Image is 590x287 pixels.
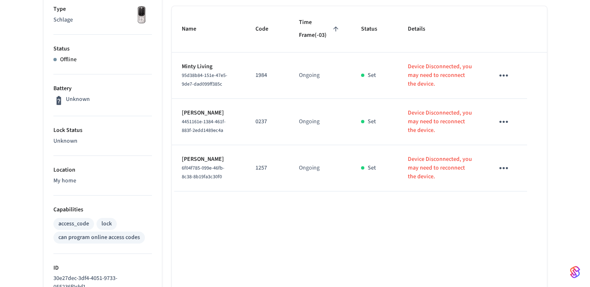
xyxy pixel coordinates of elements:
div: access_code [58,220,89,228]
span: 4451161e-1384-461f-883f-2edd1489ec4a [182,118,226,134]
p: Location [53,166,152,175]
p: [PERSON_NAME] [182,155,236,164]
p: Minty Living [182,62,236,71]
td: Ongoing [289,99,351,145]
div: can program online access codes [58,233,140,242]
p: Set [368,71,376,80]
p: Device Disconnected, you may need to reconnect the device. [408,155,474,181]
p: Type [53,5,152,14]
td: Ongoing [289,53,351,99]
table: sticky table [172,6,547,191]
p: Device Disconnected, you may need to reconnect the device. [408,109,474,135]
p: Lock Status [53,126,152,135]
p: Status [53,45,152,53]
span: Details [408,23,436,36]
p: Offline [60,55,77,64]
span: Status [361,23,388,36]
span: Time Frame(-03) [299,16,341,42]
p: Capabilities [53,206,152,214]
p: Device Disconnected, you may need to reconnect the device. [408,62,474,88]
p: 0237 [255,117,279,126]
p: Set [368,164,376,172]
span: Name [182,23,207,36]
p: [PERSON_NAME] [182,109,236,117]
p: Battery [53,84,152,93]
span: 6f04f785-099e-46fb-8c38-8b19fa3c30f0 [182,165,224,180]
p: 1257 [255,164,279,172]
p: Unknown [66,95,90,104]
p: Schlage [53,16,152,24]
p: Set [368,117,376,126]
p: ID [53,264,152,273]
span: Code [255,23,279,36]
p: 1984 [255,71,279,80]
p: My home [53,177,152,185]
td: Ongoing [289,145,351,191]
img: SeamLogoGradient.69752ec5.svg [570,265,580,279]
div: lock [101,220,112,228]
img: Yale Assure Touchscreen Wifi Smart Lock, Satin Nickel, Front [131,5,152,26]
p: Unknown [53,137,152,146]
span: 95d38b84-151e-47e5-9de7-dad099ff385c [182,72,227,88]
